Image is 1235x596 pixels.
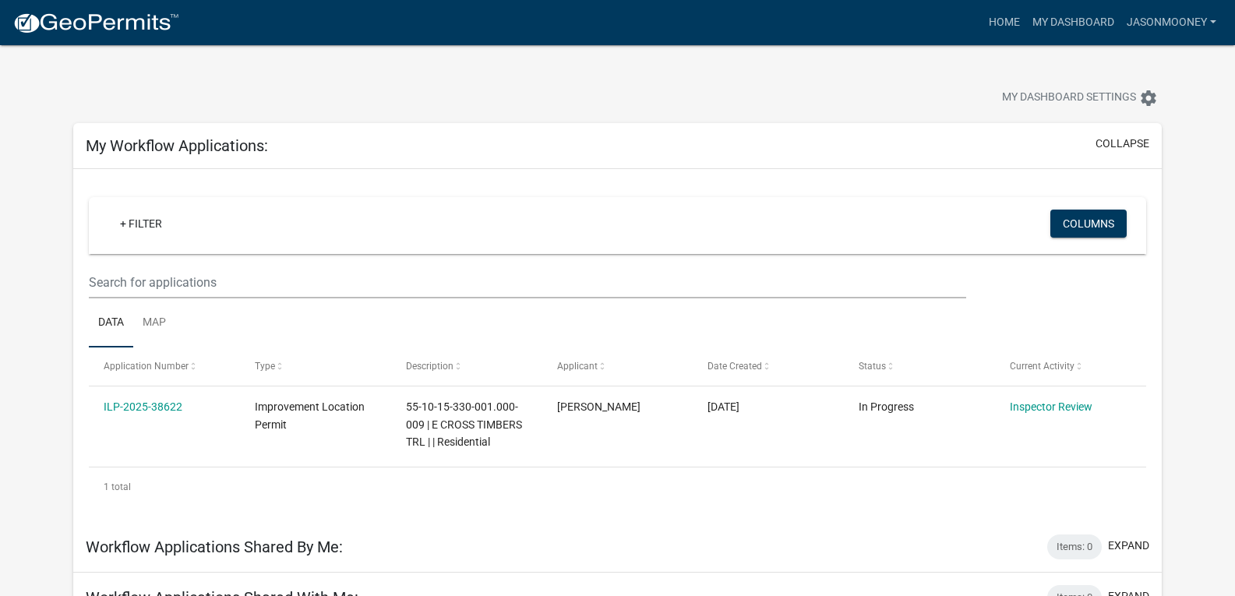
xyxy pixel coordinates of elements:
[104,400,182,413] a: ILP-2025-38622
[255,400,365,431] span: Improvement Location Permit
[108,210,175,238] a: + Filter
[542,347,693,385] datatable-header-cell: Applicant
[240,347,391,385] datatable-header-cell: Type
[133,298,175,348] a: Map
[844,347,995,385] datatable-header-cell: Status
[1026,8,1120,37] a: My Dashboard
[1120,8,1223,37] a: Jasonmooney
[707,361,762,372] span: Date Created
[406,361,453,372] span: Description
[1047,534,1102,559] div: Items: 0
[391,347,542,385] datatable-header-cell: Description
[859,400,914,413] span: In Progress
[89,347,240,385] datatable-header-cell: Application Number
[86,538,343,556] h5: Workflow Applications Shared By Me:
[104,361,189,372] span: Application Number
[89,467,1146,506] div: 1 total
[557,400,640,413] span: Jason Mooney
[557,361,598,372] span: Applicant
[89,298,133,348] a: Data
[859,361,886,372] span: Status
[89,266,965,298] input: Search for applications
[990,83,1170,113] button: My Dashboard Settingssettings
[983,8,1026,37] a: Home
[1139,89,1158,108] i: settings
[693,347,844,385] datatable-header-cell: Date Created
[406,400,522,449] span: 55-10-15-330-001.000-009 | E CROSS TIMBERS TRL | | Residential
[1002,89,1136,108] span: My Dashboard Settings
[1108,538,1149,554] button: expand
[73,169,1162,522] div: collapse
[1010,361,1074,372] span: Current Activity
[1050,210,1127,238] button: Columns
[707,400,739,413] span: 08/07/2025
[994,347,1145,385] datatable-header-cell: Current Activity
[255,361,275,372] span: Type
[1096,136,1149,152] button: collapse
[1010,400,1092,413] a: Inspector Review
[86,136,268,155] h5: My Workflow Applications:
